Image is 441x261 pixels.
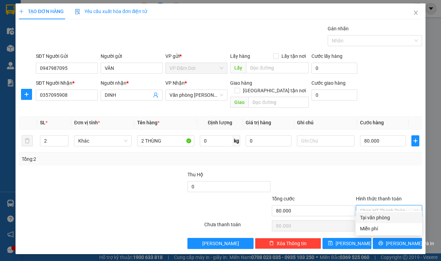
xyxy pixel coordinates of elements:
span: Tên hàng [137,120,160,125]
button: printer[PERSON_NAME] và In [373,238,422,249]
img: icon [75,9,80,14]
div: Chưa thanh toán [204,221,271,233]
span: Đơn vị tính [74,120,100,125]
span: Văn phòng Hồ Chí Minh [170,90,223,100]
span: SL [40,120,45,125]
button: delete [22,135,33,146]
span: [PERSON_NAME] [336,240,372,247]
div: VP gửi [165,52,227,60]
div: Người gửi [101,52,163,60]
span: Tổng cước [272,196,295,201]
span: VP Nhận [165,80,185,86]
span: Khác [78,136,127,146]
input: VD: Bàn, Ghế [137,135,195,146]
label: Cước giao hàng [311,80,346,86]
th: Ghi chú [294,116,357,129]
button: plus [411,135,419,146]
button: Close [406,3,425,23]
span: Lấy hàng [230,53,250,59]
span: Cước hàng [360,120,384,125]
input: Dọc đường [248,97,308,108]
span: save [328,241,333,246]
span: Thu Hộ [187,172,203,177]
span: [PERSON_NAME] và In [386,240,434,247]
span: printer [378,241,383,246]
span: delete [269,241,274,246]
input: Ghi Chú [297,135,355,146]
input: Dọc đường [246,62,308,73]
span: close [413,10,419,15]
label: Cước lấy hàng [311,53,342,59]
button: plus [21,89,32,100]
span: user-add [153,92,158,98]
span: kg [233,135,240,146]
span: Xóa Thông tin [277,240,307,247]
span: VP Đầm Dơi [170,63,223,73]
span: Yêu cầu xuất hóa đơn điện tử [75,9,147,14]
label: Gán nhãn [328,26,349,31]
span: Giá trị hàng [246,120,271,125]
span: [GEOGRAPHIC_DATA] tận nơi [240,87,309,94]
div: Tổng: 2 [22,155,171,163]
button: [PERSON_NAME] [187,238,254,249]
span: Lấy [230,62,246,73]
div: Tại văn phòng [360,214,418,221]
span: Giao [230,97,248,108]
div: SĐT Người Nhận [36,79,98,87]
div: SĐT Người Gửi [36,52,98,60]
span: plus [19,9,24,14]
span: Lấy tận nơi [279,52,309,60]
button: save[PERSON_NAME] [322,238,372,249]
div: Người nhận [101,79,163,87]
span: [PERSON_NAME] [202,240,239,247]
input: Cước lấy hàng [311,63,357,74]
input: Cước giao hàng [311,90,357,101]
button: deleteXóa Thông tin [255,238,321,249]
span: plus [412,138,419,144]
span: plus [21,92,32,97]
span: TẠO ĐƠN HÀNG [19,9,64,14]
span: Giao hàng [230,80,252,86]
label: Hình thức thanh toán [356,196,402,201]
div: Miễn phí [360,225,418,232]
span: Định lượng [208,120,232,125]
input: 0 [246,135,291,146]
